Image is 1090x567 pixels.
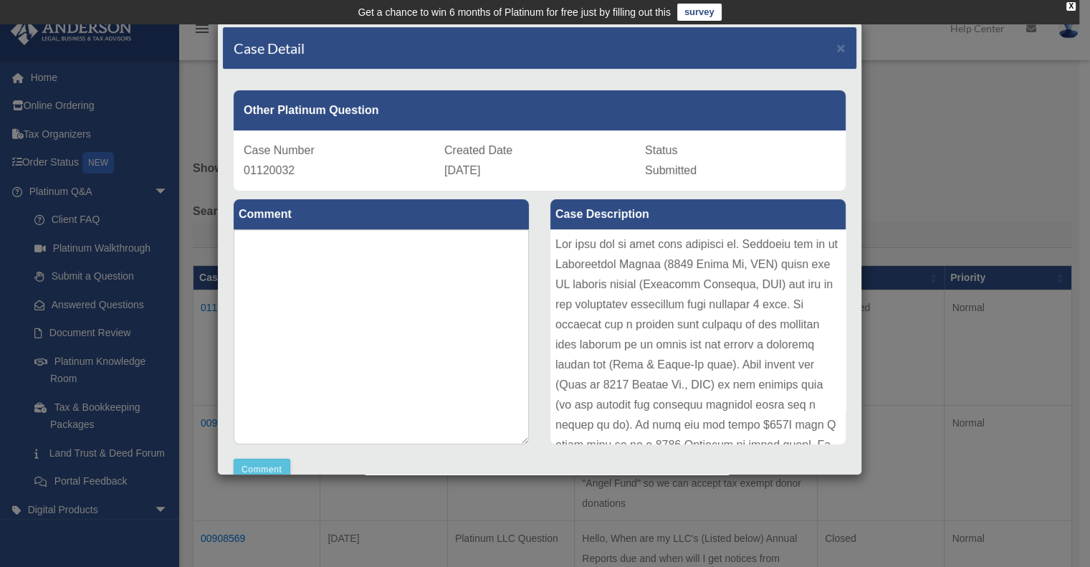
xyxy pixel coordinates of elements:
span: Status [645,144,677,156]
a: survey [677,4,722,21]
span: 01120032 [244,164,295,176]
button: Close [836,40,846,55]
span: [DATE] [444,164,480,176]
span: Case Number [244,144,315,156]
label: Comment [234,199,529,229]
label: Case Description [550,199,846,229]
div: Other Platinum Question [234,90,846,130]
button: Comment [234,459,290,480]
span: × [836,39,846,56]
h4: Case Detail [234,38,305,58]
div: Get a chance to win 6 months of Platinum for free just by filling out this [358,4,671,21]
div: Lor ipsu dol si amet cons adipisci el. Seddoeiu tem in ut Laboreetdol Magnaa (8849 Enima Mi, VEN)... [550,229,846,444]
span: Created Date [444,144,512,156]
div: close [1066,2,1076,11]
span: Submitted [645,164,697,176]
